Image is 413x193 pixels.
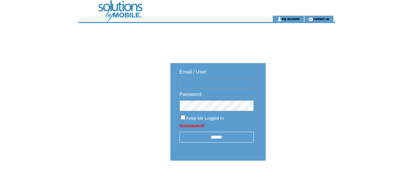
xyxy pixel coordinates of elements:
[186,116,224,121] span: Keep Me Logged In
[284,176,314,184] img: transparent.png;jsessionid=FFB40D83EA784BD0ED9ACD567F90B115
[308,17,313,22] img: contact_us_icon.gif;jsessionid=FFB40D83EA784BD0ED9ACD567F90B115
[282,17,300,21] a: my account
[277,17,282,22] img: account_icon.gif;jsessionid=FFB40D83EA784BD0ED9ACD567F90B115
[180,124,205,127] a: Forgot password?
[180,69,208,74] span: Email / User:
[180,92,203,97] span: Password:
[313,17,329,21] a: contact us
